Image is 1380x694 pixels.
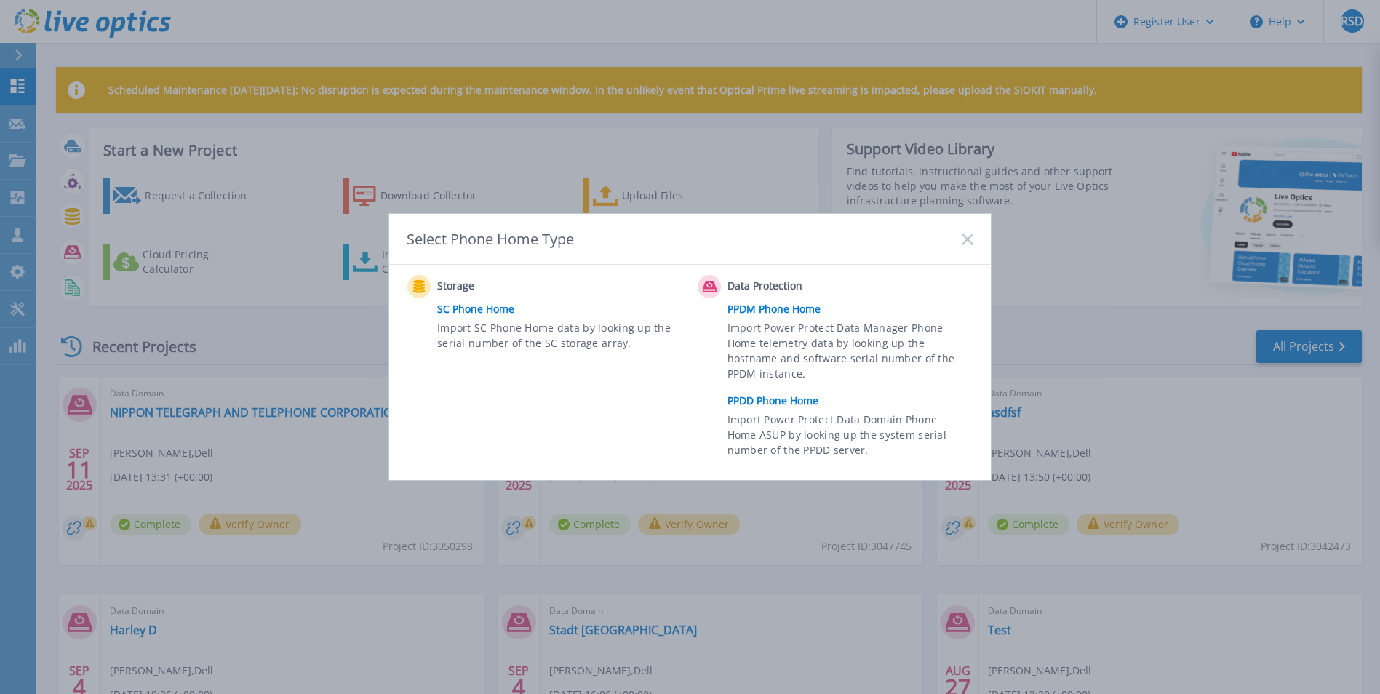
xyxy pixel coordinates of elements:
[727,390,981,412] a: PPDD Phone Home
[727,298,981,320] a: PPDM Phone Home
[727,278,872,295] span: Data Protection
[727,412,970,462] span: Import Power Protect Data Domain Phone Home ASUP by looking up the system serial number of the PP...
[437,278,582,295] span: Storage
[437,298,690,320] a: SC Phone Home
[437,320,679,354] span: Import SC Phone Home data by looking up the serial number of the SC storage array.
[407,229,575,249] div: Select Phone Home Type
[727,320,970,387] span: Import Power Protect Data Manager Phone Home telemetry data by looking up the hostname and softwa...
